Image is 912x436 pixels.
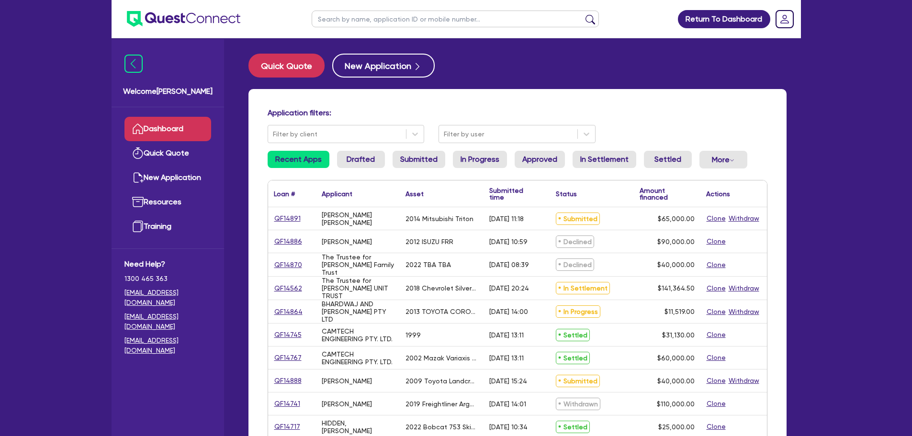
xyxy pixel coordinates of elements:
a: QF14891 [274,213,301,224]
span: Declined [556,258,594,271]
a: Return To Dashboard [678,10,770,28]
button: Clone [706,213,726,224]
div: 2022 Bobcat 753 Skid-Steer Loader [405,423,478,431]
span: Submitted [556,375,600,387]
button: Withdraw [728,375,760,386]
span: Settled [556,421,590,433]
span: In Settlement [556,282,610,294]
span: $25,000.00 [658,423,695,431]
a: Quick Quote [124,141,211,166]
a: QF14870 [274,259,303,270]
div: [DATE] 11:18 [489,215,524,223]
a: QF14741 [274,398,301,409]
div: [DATE] 15:24 [489,377,527,385]
button: Quick Quote [248,54,325,78]
div: 2002 Mazak Variaxis 630 5x [405,354,478,362]
div: Status [556,190,577,197]
button: Clone [706,352,726,363]
a: Recent Apps [268,151,329,168]
a: QF14888 [274,375,302,386]
img: quest-connect-logo-blue [127,11,240,27]
span: $40,000.00 [657,261,695,268]
span: $141,364.50 [658,284,695,292]
div: 2014 Mitsubishi Triton [405,215,473,223]
div: [DATE] 14:01 [489,400,526,408]
span: Settled [556,329,590,341]
div: 2012 ISUZU FRR [405,238,453,246]
input: Search by name, application ID or mobile number... [312,11,599,27]
div: Submitted time [489,187,536,201]
button: Clone [706,259,726,270]
img: training [132,221,144,232]
a: [EMAIL_ADDRESS][DOMAIN_NAME] [124,335,211,356]
a: QF14745 [274,329,302,340]
span: $40,000.00 [657,377,695,385]
div: Asset [405,190,424,197]
span: $31,130.00 [662,331,695,339]
div: [DATE] 14:00 [489,308,528,315]
div: 2013 TOYOTA COROLLA [405,308,478,315]
span: Withdrawn [556,398,600,410]
h4: Application filters: [268,108,767,117]
div: [DATE] 08:39 [489,261,529,268]
div: [PERSON_NAME] [322,238,372,246]
button: Clone [706,283,726,294]
div: Actions [706,190,730,197]
span: Submitted [556,212,600,225]
a: QF14886 [274,236,303,247]
div: [DATE] 10:34 [489,423,528,431]
span: $60,000.00 [657,354,695,362]
span: $90,000.00 [657,238,695,246]
button: Clone [706,236,726,247]
a: Dashboard [124,117,211,141]
a: Dropdown toggle [772,7,797,32]
button: Withdraw [728,213,760,224]
div: The Trustee for [PERSON_NAME] UNIT TRUST [322,277,394,300]
a: QF14562 [274,283,303,294]
button: Clone [706,329,726,340]
a: [EMAIL_ADDRESS][DOMAIN_NAME] [124,288,211,308]
div: 2019 Freightliner Argosy [405,400,478,408]
a: QF14864 [274,306,303,317]
button: Clone [706,398,726,409]
div: The Trustee for [PERSON_NAME] Family Trust [322,253,394,276]
button: Withdraw [728,306,760,317]
a: Submitted [393,151,445,168]
a: QF14717 [274,421,301,432]
div: HIDDEN, [PERSON_NAME] [322,419,394,435]
img: resources [132,196,144,208]
span: Welcome [PERSON_NAME] [123,86,213,97]
span: $65,000.00 [658,215,695,223]
div: [DATE] 13:11 [489,354,524,362]
img: quick-quote [132,147,144,159]
button: Withdraw [728,283,760,294]
div: Amount financed [640,187,695,201]
span: Declined [556,235,594,248]
div: [PERSON_NAME] [PERSON_NAME] [322,211,394,226]
div: [DATE] 20:24 [489,284,529,292]
div: [DATE] 10:59 [489,238,528,246]
div: 1999 [405,331,421,339]
button: New Application [332,54,435,78]
div: BHARDWAJ AND [PERSON_NAME] PTY LTD [322,300,394,323]
span: $110,000.00 [657,400,695,408]
a: In Progress [453,151,507,168]
a: Approved [515,151,565,168]
a: Drafted [337,151,385,168]
a: Resources [124,190,211,214]
span: In Progress [556,305,600,318]
a: [EMAIL_ADDRESS][DOMAIN_NAME] [124,312,211,332]
div: CAMTECH ENGINEERING PTY. LTD. [322,327,394,343]
span: Settled [556,352,590,364]
button: Clone [706,306,726,317]
a: Training [124,214,211,239]
a: QF14767 [274,352,302,363]
div: [PERSON_NAME] [322,377,372,385]
a: In Settlement [573,151,636,168]
button: Dropdown toggle [699,151,747,168]
a: Quick Quote [248,54,332,78]
div: [DATE] 13:11 [489,331,524,339]
span: $11,519.00 [664,308,695,315]
div: 2009 Toyota Landcruiser GXL [405,377,478,385]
